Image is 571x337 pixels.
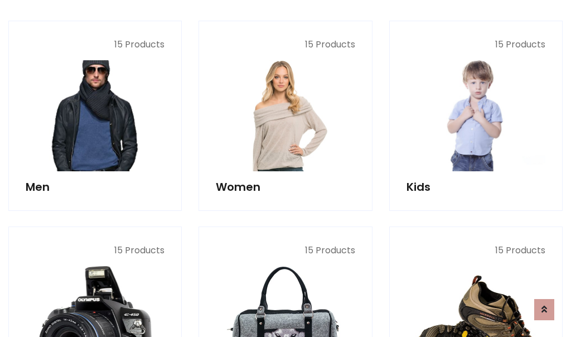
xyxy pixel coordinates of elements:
p: 15 Products [216,244,355,257]
h5: Kids [407,180,545,194]
p: 15 Products [407,38,545,51]
p: 15 Products [216,38,355,51]
p: 15 Products [26,38,164,51]
p: 15 Products [26,244,164,257]
p: 15 Products [407,244,545,257]
h5: Men [26,180,164,194]
h5: Women [216,180,355,194]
